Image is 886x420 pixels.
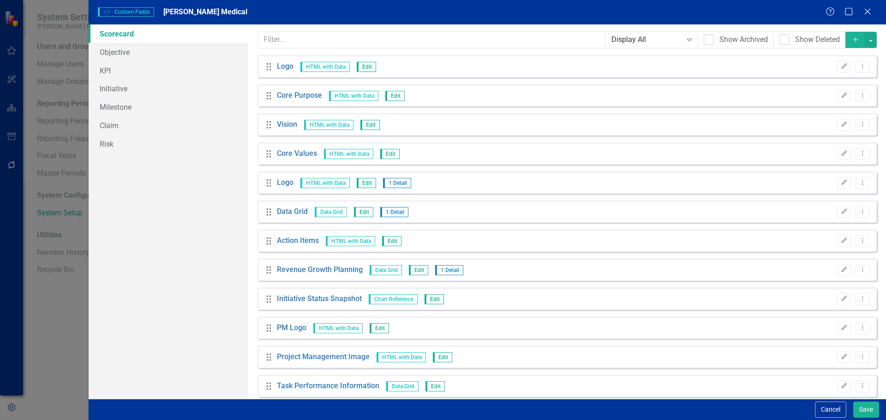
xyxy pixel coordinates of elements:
[354,207,373,217] span: Edit
[357,178,376,188] span: Edit
[277,265,363,275] a: Revenue Growth Planning
[277,323,306,333] a: PM Logo
[425,294,444,304] span: Edit
[370,323,389,333] span: Edit
[304,120,353,130] span: HTML with Data
[360,120,380,130] span: Edit
[277,61,293,72] a: Logo
[425,381,445,391] span: Edit
[89,43,248,61] a: Objective
[277,207,308,217] a: Data Grid
[329,91,378,101] span: HTML with Data
[385,91,405,101] span: Edit
[163,7,247,16] span: [PERSON_NAME] Medical
[611,35,682,45] div: Display All
[326,236,375,246] span: HTML with Data
[277,148,317,159] a: Core Values
[409,265,428,275] span: Edit
[386,381,419,391] span: Data Grid
[257,31,606,48] input: Filter...
[89,24,248,43] a: Scorecard
[277,177,293,188] a: Logo
[815,402,846,418] button: Cancel
[277,381,379,391] a: Task Performance Information
[89,79,248,98] a: Initiative
[435,265,463,275] span: 1 Detail
[369,294,418,304] span: Chart Reference
[719,35,768,45] div: Show Archived
[277,352,370,362] a: Project Management Image
[853,402,879,418] button: Save
[382,236,401,246] span: Edit
[315,207,347,217] span: Data Grid
[300,178,350,188] span: HTML with Data
[357,62,376,72] span: Edit
[277,90,322,101] a: Core Purpose
[795,35,840,45] div: Show Deleted
[380,149,400,159] span: Edit
[98,7,154,17] span: Custom Fields
[324,149,373,159] span: HTML with Data
[300,62,350,72] span: HTML with Data
[313,323,363,333] span: HTML with Data
[370,265,402,275] span: Data Grid
[89,61,248,80] a: KPI
[383,178,411,188] span: 1 Detail
[380,207,408,217] span: 1 Detail
[277,119,297,130] a: Vision
[377,352,426,362] span: HTML with Data
[89,98,248,116] a: Milestone
[89,135,248,153] a: Risk
[277,294,362,304] a: Initiative Status Snapshot
[89,116,248,135] a: Claim
[433,352,452,362] span: Edit
[277,236,319,246] a: Action Items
